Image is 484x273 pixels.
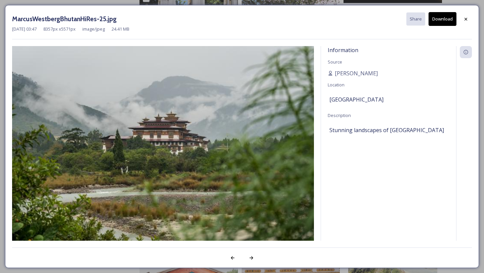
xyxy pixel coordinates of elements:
h3: MarcusWestbergBhutanHiRes-25.jpg [12,14,117,24]
img: MarcusWestbergBhutanHiRes-25.jpg [12,46,314,247]
span: Location [328,82,345,88]
span: 8357 px x 5571 px [43,26,76,32]
span: [GEOGRAPHIC_DATA] [329,95,384,104]
button: Share [406,12,425,26]
button: Download [429,12,456,26]
span: Description [328,112,351,118]
span: Source [328,59,342,65]
span: image/jpeg [82,26,105,32]
span: 24.41 MB [112,26,129,32]
span: [DATE] 03:47 [12,26,37,32]
span: Stunning landscapes of [GEOGRAPHIC_DATA] [329,126,444,134]
span: Information [328,46,358,54]
span: [PERSON_NAME] [335,69,378,77]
